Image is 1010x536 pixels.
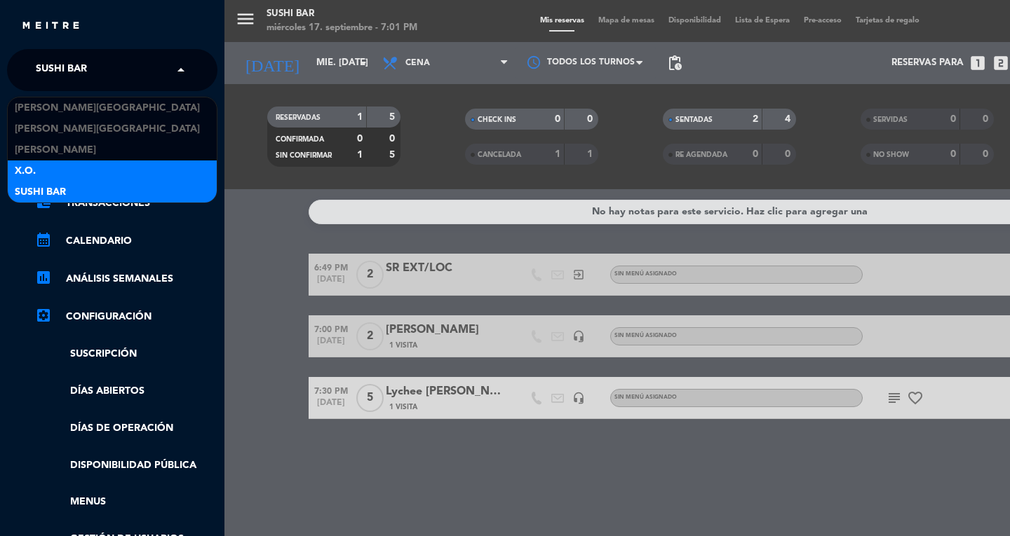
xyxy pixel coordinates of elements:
a: Disponibilidad pública [35,458,217,474]
a: calendar_monthCalendario [35,233,217,249]
span: X.O. [15,163,36,179]
span: SUSHI BAR [36,55,87,85]
i: assessment [35,269,52,286]
span: [PERSON_NAME] [15,142,96,158]
span: [PERSON_NAME][GEOGRAPHIC_DATA] [15,121,200,137]
span: SUSHI BAR [15,184,66,200]
i: calendar_month [35,231,52,248]
i: settings_applications [35,307,52,324]
a: account_balance_walletTransacciones [35,195,217,212]
a: Menus [35,494,217,510]
span: [PERSON_NAME][GEOGRAPHIC_DATA] [15,100,200,116]
a: Suscripción [35,346,217,362]
a: assessmentANÁLISIS SEMANALES [35,270,217,287]
img: MEITRE [21,21,81,32]
a: Días de Operación [35,420,217,437]
a: Días abiertos [35,383,217,399]
a: Configuración [35,308,217,325]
